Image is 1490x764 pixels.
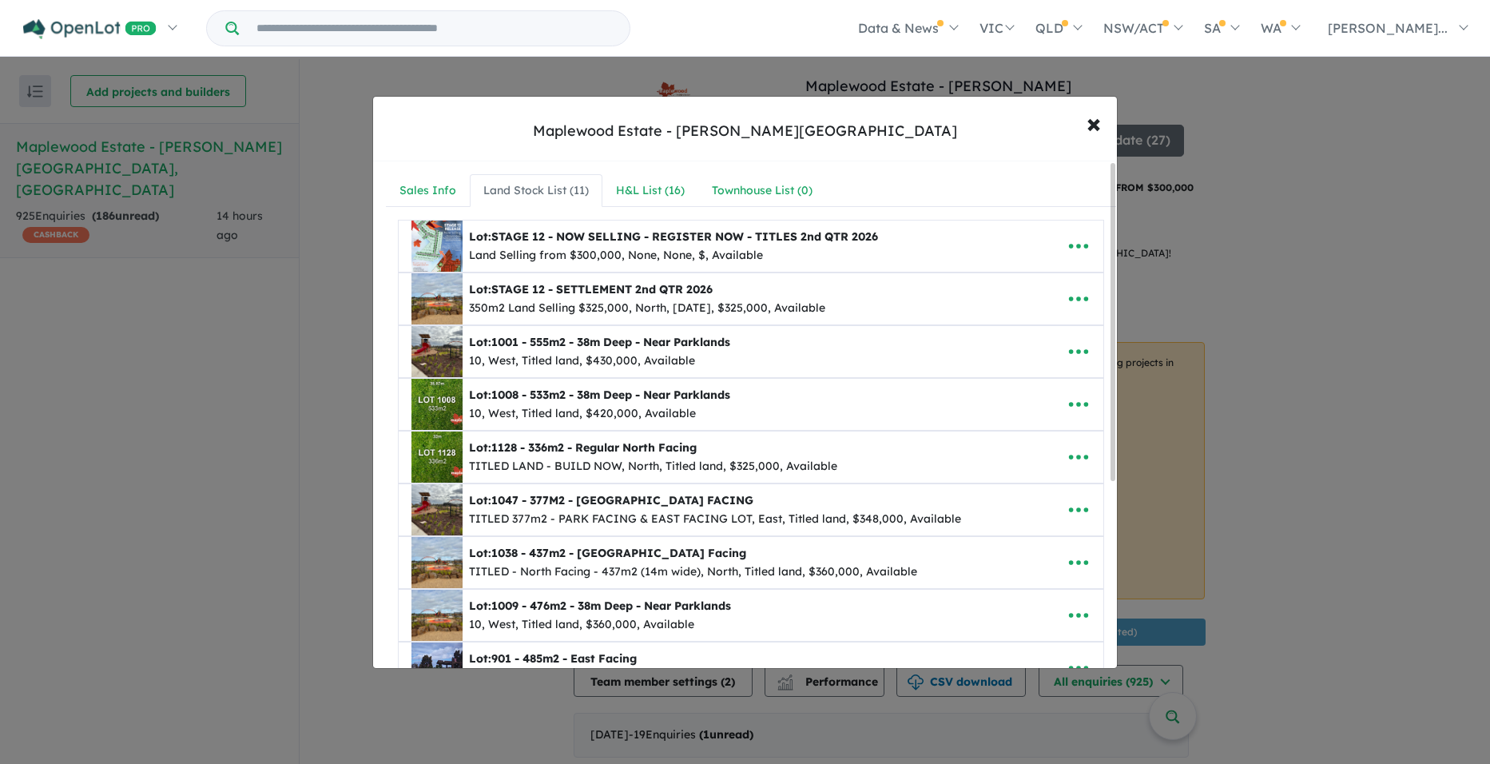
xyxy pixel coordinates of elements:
[469,335,730,349] b: Lot:
[469,493,753,507] b: Lot:
[411,379,463,430] img: Maplewood%20Estate%20-%20Melton%20South%20-%20Lot%201008%20-%20533m2%20-%2038m%20Deep%20-%20Near%...
[491,493,753,507] span: 1047 - 377M2 - [GEOGRAPHIC_DATA] FACING
[469,599,731,613] b: Lot:
[411,221,463,272] img: Maplewood%20Estate%20-%20Melton%20South%20-%20Lot%20STAGE%2012%20-%20NOW%20SELLING%20-%20REGISTER...
[469,404,730,424] div: 10, West, Titled land, $420,000, Available
[1087,105,1101,140] span: ×
[533,121,957,141] div: Maplewood Estate - [PERSON_NAME][GEOGRAPHIC_DATA]
[469,352,730,371] div: 10, West, Titled land, $430,000, Available
[23,19,157,39] img: Openlot PRO Logo White
[491,599,731,613] span: 1009 - 476m2 - 38m Deep - Near Parklands
[411,643,463,694] img: Maplewood%20Estate%20-%20Melton%20South%20-%20Lot%20901%20-%20485m2%20-%20East%20Facing___1722820...
[712,181,813,201] div: Townhouse List ( 0 )
[469,388,730,402] b: Lot:
[491,282,713,296] span: STAGE 12 - SETTLEMENT 2nd QTR 2026
[469,440,697,455] b: Lot:
[469,229,878,244] b: Lot:
[616,181,685,201] div: H&L List ( 16 )
[411,273,463,324] img: Maplewood%20Estate%20-%20Melton%20South%20-%20Lot%20STAGE%2012%20-%20SETTLEMENT%202nd%20QTR%20202...
[469,510,961,529] div: TITLED 377m2 - PARK FACING & EAST FACING LOT, East, Titled land, $348,000, Available
[491,335,730,349] span: 1001 - 555m2 - 38m Deep - Near Parklands
[469,563,917,582] div: TITLED - North Facing - 437m2 (14m wide), North, Titled land, $360,000, Available
[469,546,746,560] b: Lot:
[469,246,878,265] div: Land Selling from $300,000, None, None, $, Available
[469,299,825,318] div: 350m2 Land Selling $325,000, North, [DATE], $325,000, Available
[483,181,589,201] div: Land Stock List ( 11 )
[399,181,456,201] div: Sales Info
[469,651,637,666] b: Lot:
[491,546,746,560] span: 1038 - 437m2 - [GEOGRAPHIC_DATA] Facing
[491,229,878,244] span: STAGE 12 - NOW SELLING - REGISTER NOW - TITLES 2nd QTR 2026
[411,484,463,535] img: Maplewood%20Estate%20-%20Melton%20South%20-%20Lot%201047%20-%20377M2%20-%20EAST%20-%20PARK%20FACI...
[469,615,731,635] div: 10, West, Titled land, $360,000, Available
[491,440,697,455] span: 1128 - 336m2 - Regular North Facing
[242,11,626,46] input: Try estate name, suburb, builder or developer
[491,388,730,402] span: 1008 - 533m2 - 38m Deep - Near Parklands
[411,326,463,377] img: Maplewood%20Estate%20-%20Melton%20South%20-%20Lot%201001%20-%20555m2%20-%2038m%20Deep%20-%20Near%...
[469,457,837,476] div: TITLED LAND - BUILD NOW, North, Titled land, $325,000, Available
[411,590,463,641] img: Maplewood%20Estate%20-%20Melton%20South%20-%20Lot%201009%20-%20476m2%20-%2038m%20Deep%20-%20Near%...
[1328,20,1448,36] span: [PERSON_NAME]...
[469,282,713,296] b: Lot:
[411,537,463,588] img: Maplewood%20Estate%20-%20Melton%20South%20-%20Lot%201038%20-%20437m2%20-%20North%20-%20Park%20Fac...
[491,651,637,666] span: 901 - 485m2 - East Facing
[411,432,463,483] img: Maplewood%20Estate%20-%20Melton%20South%20-%20Lot%201128%20-%20336m2%20-%20Regular%20North%20Faci...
